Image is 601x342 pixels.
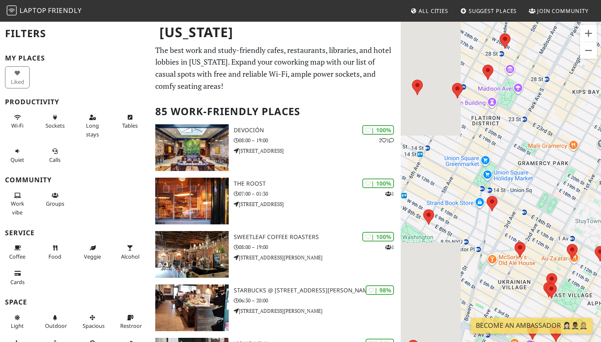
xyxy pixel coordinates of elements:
[150,178,401,224] a: The Roost | 100% 1 The Roost 07:00 – 01:30 [STREET_ADDRESS]
[537,7,588,15] span: Join Community
[118,111,142,133] button: Tables
[5,229,145,237] h3: Service
[155,44,396,92] p: The best work and study-friendly cafes, restaurants, libraries, and hotel lobbies in [US_STATE]. ...
[234,234,401,241] h3: Sweetleaf Coffee Roasters
[419,7,448,15] span: All Cities
[469,7,517,15] span: Suggest Places
[118,241,142,263] button: Alcohol
[43,189,67,211] button: Groups
[5,311,30,333] button: Light
[234,190,401,198] p: 07:00 – 01:30
[83,322,105,329] span: Spacious
[11,322,24,329] span: Natural light
[11,122,23,129] span: Stable Wi-Fi
[379,136,394,144] p: 2 1
[5,54,145,62] h3: My Places
[5,98,145,106] h3: Productivity
[580,25,597,42] button: Zoom in
[234,127,401,134] h3: Devoción
[43,144,67,166] button: Calls
[5,189,30,219] button: Work vibe
[86,122,99,138] span: Long stays
[118,311,142,333] button: Restroom
[155,99,396,124] h2: 85 Work-Friendly Places
[155,178,229,224] img: The Roost
[5,144,30,166] button: Quiet
[48,6,81,15] span: Friendly
[5,176,145,184] h3: Community
[48,253,61,260] span: Food
[525,3,592,18] a: Join Community
[43,241,67,263] button: Food
[362,125,394,135] div: | 100%
[153,21,399,44] h1: [US_STATE]
[234,243,401,251] p: 08:00 – 19:00
[49,156,61,163] span: Video/audio calls
[234,180,401,187] h3: The Roost
[155,231,229,278] img: Sweetleaf Coffee Roasters
[43,111,67,133] button: Sockets
[43,311,67,333] button: Outdoor
[150,231,401,278] a: Sweetleaf Coffee Roasters | 100% 1 Sweetleaf Coffee Roasters 08:00 – 19:00 [STREET_ADDRESS][PERSO...
[234,254,401,262] p: [STREET_ADDRESS][PERSON_NAME]
[155,284,229,331] img: Starbucks @ 815 Hutchinson Riv Pkwy
[10,156,24,163] span: Quiet
[457,3,520,18] a: Suggest Places
[234,136,401,144] p: 08:00 – 19:00
[5,298,145,306] h3: Space
[234,297,401,304] p: 06:30 – 20:00
[362,232,394,241] div: | 100%
[20,6,47,15] span: Laptop
[80,311,105,333] button: Spacious
[580,42,597,59] button: Zoom out
[385,190,394,198] p: 1
[45,322,67,329] span: Outdoor area
[10,278,25,286] span: Credit cards
[122,122,138,129] span: Work-friendly tables
[5,267,30,289] button: Cards
[5,241,30,263] button: Coffee
[362,179,394,188] div: | 100%
[121,253,139,260] span: Alcohol
[11,200,24,216] span: People working
[5,111,30,133] button: Wi-Fi
[120,322,145,329] span: Restroom
[234,147,401,155] p: [STREET_ADDRESS]
[385,243,394,251] p: 1
[80,111,105,141] button: Long stays
[366,285,394,295] div: | 98%
[155,124,229,171] img: Devoción
[234,287,401,294] h3: Starbucks @ [STREET_ADDRESS][PERSON_NAME]
[7,4,82,18] a: LaptopFriendly LaptopFriendly
[234,307,401,315] p: [STREET_ADDRESS][PERSON_NAME]
[150,284,401,331] a: Starbucks @ 815 Hutchinson Riv Pkwy | 98% Starbucks @ [STREET_ADDRESS][PERSON_NAME] 06:30 – 20:00...
[150,124,401,171] a: Devoción | 100% 21 Devoción 08:00 – 19:00 [STREET_ADDRESS]
[471,318,593,334] a: Become an Ambassador 🤵🏻‍♀️🤵🏾‍♂️🤵🏼‍♀️
[234,200,401,208] p: [STREET_ADDRESS]
[5,21,145,46] h2: Filters
[407,3,452,18] a: All Cities
[9,253,25,260] span: Coffee
[7,5,17,15] img: LaptopFriendly
[46,200,64,207] span: Group tables
[80,241,105,263] button: Veggie
[45,122,65,129] span: Power sockets
[84,253,101,260] span: Veggie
